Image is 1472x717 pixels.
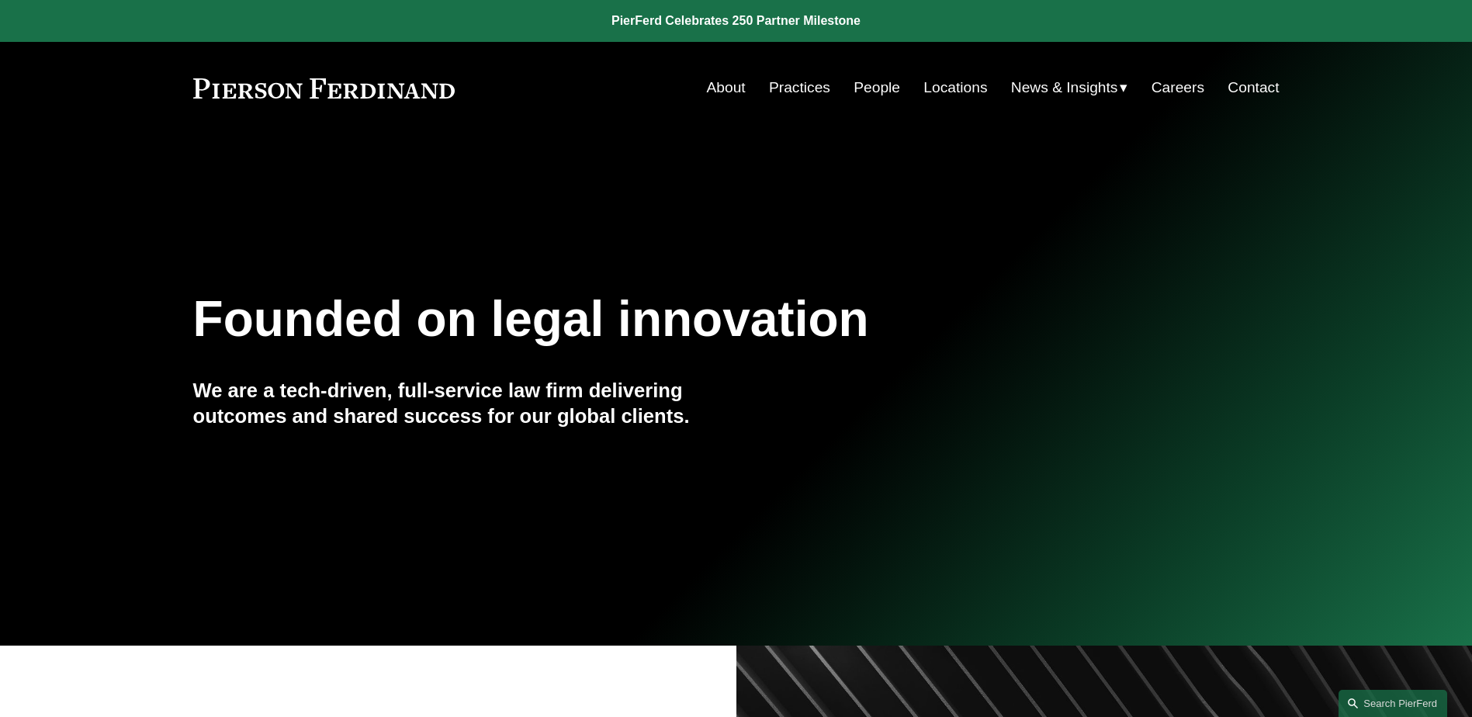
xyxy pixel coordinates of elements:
a: folder dropdown [1011,73,1128,102]
h4: We are a tech-driven, full-service law firm delivering outcomes and shared success for our global... [193,378,736,428]
a: People [854,73,900,102]
a: Locations [923,73,987,102]
span: News & Insights [1011,74,1118,102]
a: About [707,73,746,102]
h1: Founded on legal innovation [193,291,1099,348]
a: Search this site [1339,690,1447,717]
a: Practices [769,73,830,102]
a: Contact [1228,73,1279,102]
a: Careers [1152,73,1204,102]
